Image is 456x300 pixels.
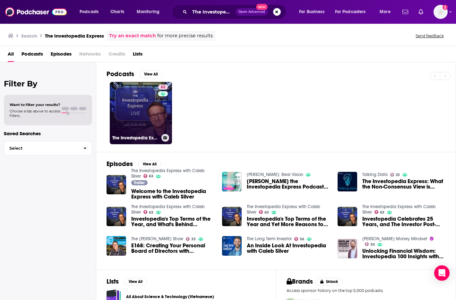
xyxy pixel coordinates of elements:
a: The Investopedia Express with Caleb Silver [131,204,205,215]
img: Investopedia's Top Terms of the Year, and What's Behind Bitcoin's Mega-Rally [107,207,126,226]
span: The Investopedia Express: What the Non-Consensus View is Telling us About Capital Markets [DATE] [362,179,445,190]
input: Search podcasts, credits, & more... [190,7,236,17]
button: open menu [132,7,168,17]
h2: Podcasts [107,70,134,78]
span: 30 [370,243,375,246]
a: All [8,49,14,62]
a: 63 [143,210,154,214]
p: Saved Searches [4,130,92,137]
a: The Long Term Investor [247,236,292,242]
img: Investopedia Celebrates 25 Years, and The Investor Post-Summer Playbook [338,207,357,226]
a: Investopedia's Top Terms of the Year, and What's Behind Bitcoin's Mega-Rally [131,216,214,227]
div: Search podcasts, credits, & more... [178,4,292,19]
a: 63The Investopedia Express with Caleb Silver [110,82,172,144]
a: 30 [365,242,375,246]
img: The Investopedia Express: What the Non-Consensus View is Telling us About Capital Markets Today [338,172,357,191]
img: Raoul Joins the Investopedia Express Podcast to Discuss the Current Sell-Off, Recession Risk, and... [222,172,242,191]
img: Welcome to the Investopedia Express with Caleb Silver [107,175,126,195]
a: 33 [186,237,196,241]
span: Credits [108,49,125,62]
a: Lists [133,49,142,62]
button: View All [124,278,147,286]
span: For Podcasters [335,7,366,16]
a: Raoul Joins the Investopedia Express Podcast to Discuss the Current Sell-Off, Recession Risk, and... [247,179,330,190]
button: View All [138,160,161,168]
p: Access sponsor history on the top 5,000 podcasts. [287,288,446,293]
img: Podchaser - Follow, Share and Rate Podcasts [5,6,67,18]
a: Podcasts [22,49,43,62]
a: EpisodesView All [107,160,161,168]
span: 63 [264,211,269,214]
span: Charts [110,7,124,16]
button: Unlock [315,278,343,286]
span: More [380,7,391,16]
a: The Investopedia Express with Caleb Silver [362,204,436,215]
a: 63 [143,174,154,178]
a: The Investopedia Express: What the Non-Consensus View is Telling us About Capital Markets Today [362,179,445,190]
img: An Inside Look At Investopedia with Caleb Silver [222,236,242,256]
button: Send feedback [414,33,446,39]
a: Episodes [51,49,72,62]
button: open menu [375,7,399,17]
a: Investopedia Celebrates 25 Years, and The Investor Post-Summer Playbook [362,216,445,227]
a: 23 [390,173,400,177]
span: 56 [300,238,304,241]
h3: The Investopedia Express with Caleb Silver [112,135,159,141]
span: 63 [149,175,153,178]
span: Trailer [134,181,145,185]
span: New [256,4,268,10]
span: 23 [396,173,400,176]
a: 56 [294,237,305,241]
svg: Add a profile image [443,5,448,10]
a: The Erik Cabral Show [131,236,183,242]
button: Show profile menu [434,5,448,19]
a: Investopedia's Top Terms of the Year and Yet More Reasons to Be Bullish [222,207,242,226]
span: Want to filter your results? [10,102,60,107]
a: Charts [106,7,128,17]
a: Welcome to the Investopedia Express with Caleb Silver [131,189,214,199]
a: Talking Data [362,172,388,177]
a: Show notifications dropdown [416,6,426,17]
h3: Search [21,33,37,39]
span: Monitoring [137,7,159,16]
a: ListsView All [107,278,147,286]
a: An Inside Look At Investopedia with Caleb Silver [247,243,330,254]
a: 63 [374,210,385,214]
h2: Filter By [4,79,92,88]
span: for more precise results [157,32,213,40]
a: Unlocking Financial Wisdom: Investopedia 100 Insights with Caleb Silver, Episode #115 [362,248,445,259]
a: The Investopedia Express with Caleb Silver [131,168,205,179]
h3: The Investopedia Express [45,33,104,39]
a: Investopedia's Top Terms of the Year and Yet More Reasons to Be Bullish [247,216,330,227]
img: E168: Creating Your Personal Board of Directors with Investopedia’s Caleb Silver [107,236,126,256]
button: Open AdvancedNew [236,8,268,16]
a: 63 [259,210,269,214]
a: Unlocking Financial Wisdom: Investopedia 100 Insights with Caleb Silver, Episode #115 [338,239,357,259]
span: Select [4,146,78,150]
img: User Profile [434,5,448,19]
a: 63 [158,84,168,90]
div: Open Intercom Messenger [434,265,450,281]
span: 63 [149,211,153,214]
span: Logged in as tinajoell1 [434,5,448,19]
a: E168: Creating Your Personal Board of Directors with Investopedia’s Caleb Silver [131,243,214,254]
span: For Business [299,7,324,16]
button: open menu [331,7,375,17]
a: PodcastsView All [107,70,162,78]
button: View All [139,70,162,78]
button: open menu [295,7,332,17]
